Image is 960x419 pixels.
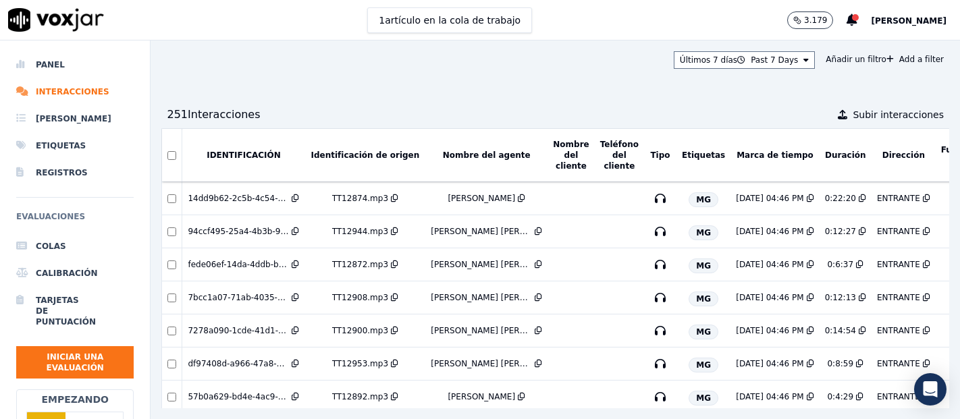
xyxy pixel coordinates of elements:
a: Etiquetas [16,132,134,159]
font: 0:8:59 [827,359,853,368]
div: Abrir Intercom Messenger [914,373,946,406]
font: [DATE] 04:46 PM [736,392,803,401]
font: 0:12:27 [825,227,856,236]
font: [PERSON_NAME] [871,16,946,26]
button: Nombre del cliente [553,139,589,171]
font: ENTRANTE [877,293,920,302]
a: Calibración [16,260,134,287]
button: Dirección [882,150,925,161]
font: 0:12:13 [825,293,856,302]
font: Evaluaciones [16,212,85,221]
font: [PERSON_NAME] [PERSON_NAME] [431,293,568,302]
font: IDENTIFICACIÓN [207,150,281,160]
font: 251 [167,108,188,121]
font: artículo en la cola de trabajo [385,15,521,26]
font: 57b0a629-bd4e-4ac9-85ee-9a2ae4da254d [188,392,362,401]
font: df97408d-a966-47a8-a0b8-ec60f4978f3c [188,359,355,368]
font: TT12874.mp3 [332,194,388,203]
font: Tipo [650,150,670,160]
font: [PERSON_NAME] [PERSON_NAME] [431,227,568,236]
a: Tarjetas de puntuación [16,287,134,335]
font: [DATE] 04:46 PM [736,194,803,203]
font: [DATE] 04:46 PM [736,359,803,368]
a: Registros [16,159,134,186]
font: MG [696,228,711,238]
font: Nombre del agente [443,150,531,160]
font: Últimos 7 días [680,55,737,65]
font: [PERSON_NAME] [448,392,515,401]
font: MG [696,294,711,304]
font: TT12953.mp3 [332,359,388,368]
font: Registros [36,168,88,177]
font: [DATE] 04:46 PM [736,227,803,236]
font: [DATE] 04:46 PM [736,260,803,269]
font: [DATE] 04:46 PM [736,293,803,302]
font: Duración [825,150,866,160]
button: Duración [825,150,866,161]
button: Nombre del agente [443,150,531,161]
font: MG [696,327,711,337]
font: Interacciones [36,87,109,96]
button: Iniciar una evaluación [16,346,134,379]
font: 0:22:20 [825,194,856,203]
font: Subir interacciones [853,109,944,120]
font: ENTRANTE [877,392,920,401]
font: 14dd9b62-2c5b-4c54-8a2a-3b9734827d2b [188,194,363,203]
font: 0:14:54 [825,326,856,335]
font: 94ccf495-25a4-4b3b-9012-cf36043925c7 [188,227,356,236]
img: logotipo de voxjar [8,8,104,32]
button: Teléfono del cliente [600,139,639,171]
font: 3.179 [804,16,827,25]
font: ENTRANTE [877,194,920,203]
a: Colas [16,233,134,260]
font: Interacciones [188,108,261,121]
font: Iniciar una evaluación [47,352,104,372]
font: TT12872.mp3 [332,260,388,269]
a: [PERSON_NAME] [16,105,134,132]
button: 3.179 [787,11,847,29]
font: Teléfono del cliente [600,140,639,171]
font: [PERSON_NAME] [PERSON_NAME] [431,359,568,368]
font: Añadir un filtro [826,55,886,64]
font: TT12908.mp3 [332,293,388,302]
font: [DATE] 04:46 PM [736,326,803,335]
font: [PERSON_NAME] [36,114,111,123]
font: MG [696,360,711,370]
font: MG [696,393,711,403]
font: Etiquetas [682,150,725,160]
font: Etiquetas [36,141,86,150]
font: MG [696,261,711,271]
font: TT12892.mp3 [332,392,388,401]
font: ENTRANTE [877,326,920,335]
font: Calibración [36,269,97,278]
font: TT12944.mp3 [332,227,388,236]
a: Interacciones [16,78,134,105]
font: Empezando [41,394,109,405]
font: Colas [36,242,66,251]
font: Marca de tiempo [737,150,814,160]
font: [PERSON_NAME] [448,194,515,203]
font: [PERSON_NAME] [PERSON_NAME] [431,260,568,269]
font: TT12900.mp3 [332,326,388,335]
font: 0:6:37 [827,260,853,269]
font: 0:4:29 [827,392,853,401]
font: ENTRANTE [877,359,920,368]
a: Panel [16,51,134,78]
font: MG [696,195,711,204]
font: Nombre del cliente [553,140,589,171]
font: Panel [36,60,65,69]
font: [PERSON_NAME] [PERSON_NAME] [431,326,568,335]
button: [PERSON_NAME] [871,12,960,28]
button: Etiquetas [682,150,725,161]
button: Marca de tiempo [737,150,814,161]
font: Identificación de origen [311,150,419,160]
font: ENTRANTE [877,227,920,236]
font: ENTRANTE [877,260,920,269]
font: Dirección [882,150,925,160]
button: Identificación de origen [311,150,419,161]
font: 7278a090-1cde-41d1-b36a-065337a77970 [188,326,363,335]
font: Tarjetas de puntuación [36,296,96,327]
font: 1 [379,15,385,26]
button: 1artículo en la cola de trabajo [367,7,532,33]
button: Últimos 7 días Past 7 Days [674,51,815,69]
